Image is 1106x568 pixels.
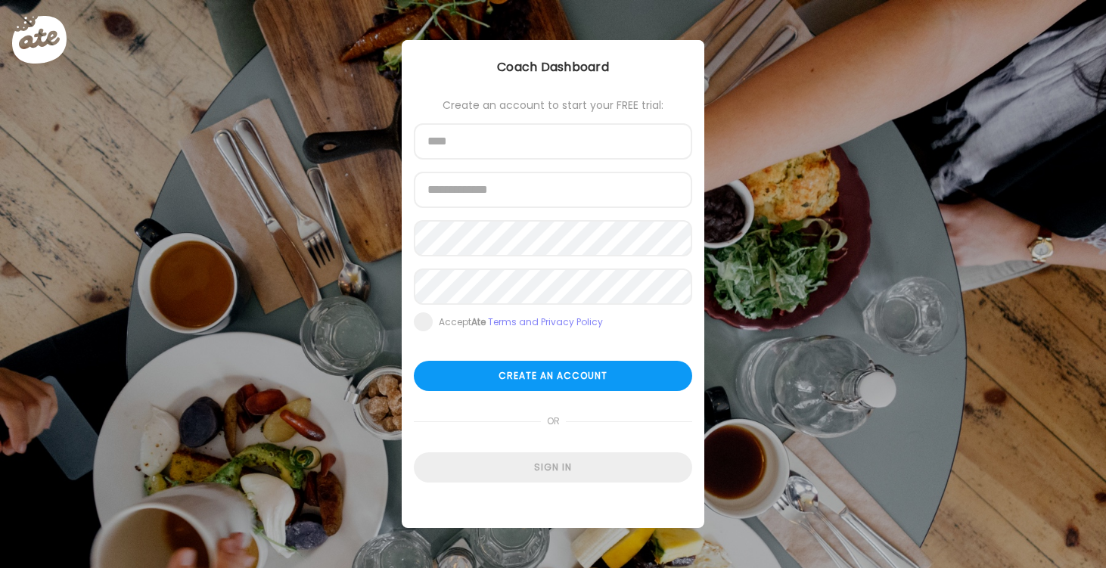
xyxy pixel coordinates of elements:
div: Create an account to start your FREE trial: [414,99,692,111]
a: Terms and Privacy Policy [488,315,603,328]
b: Ate [471,315,486,328]
div: Sign in [414,452,692,483]
div: Create an account [414,361,692,391]
span: or [541,406,566,436]
div: Coach Dashboard [402,58,704,76]
div: Accept [439,316,603,328]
